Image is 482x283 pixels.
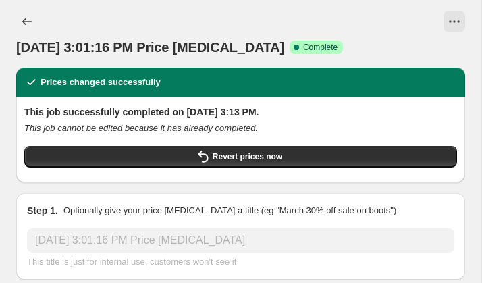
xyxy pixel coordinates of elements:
h2: Prices changed successfully [41,76,161,89]
span: Revert prices now [213,151,282,162]
i: This job cannot be edited because it has already completed. [24,123,258,133]
h2: This job successfully completed on [DATE] 3:13 PM. [24,105,457,119]
span: Complete [303,42,338,53]
input: 30% off holiday sale [27,228,454,253]
button: Price change jobs [16,11,38,32]
button: View actions for Sep 5, 2025, 3:01:16 PM Price change job [444,11,465,32]
button: Revert prices now [24,146,457,168]
h2: Step 1. [27,204,58,217]
p: Optionally give your price [MEDICAL_DATA] a title (eg "March 30% off sale on boots") [63,204,396,217]
span: [DATE] 3:01:16 PM Price [MEDICAL_DATA] [16,40,284,55]
span: This title is just for internal use, customers won't see it [27,257,236,267]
